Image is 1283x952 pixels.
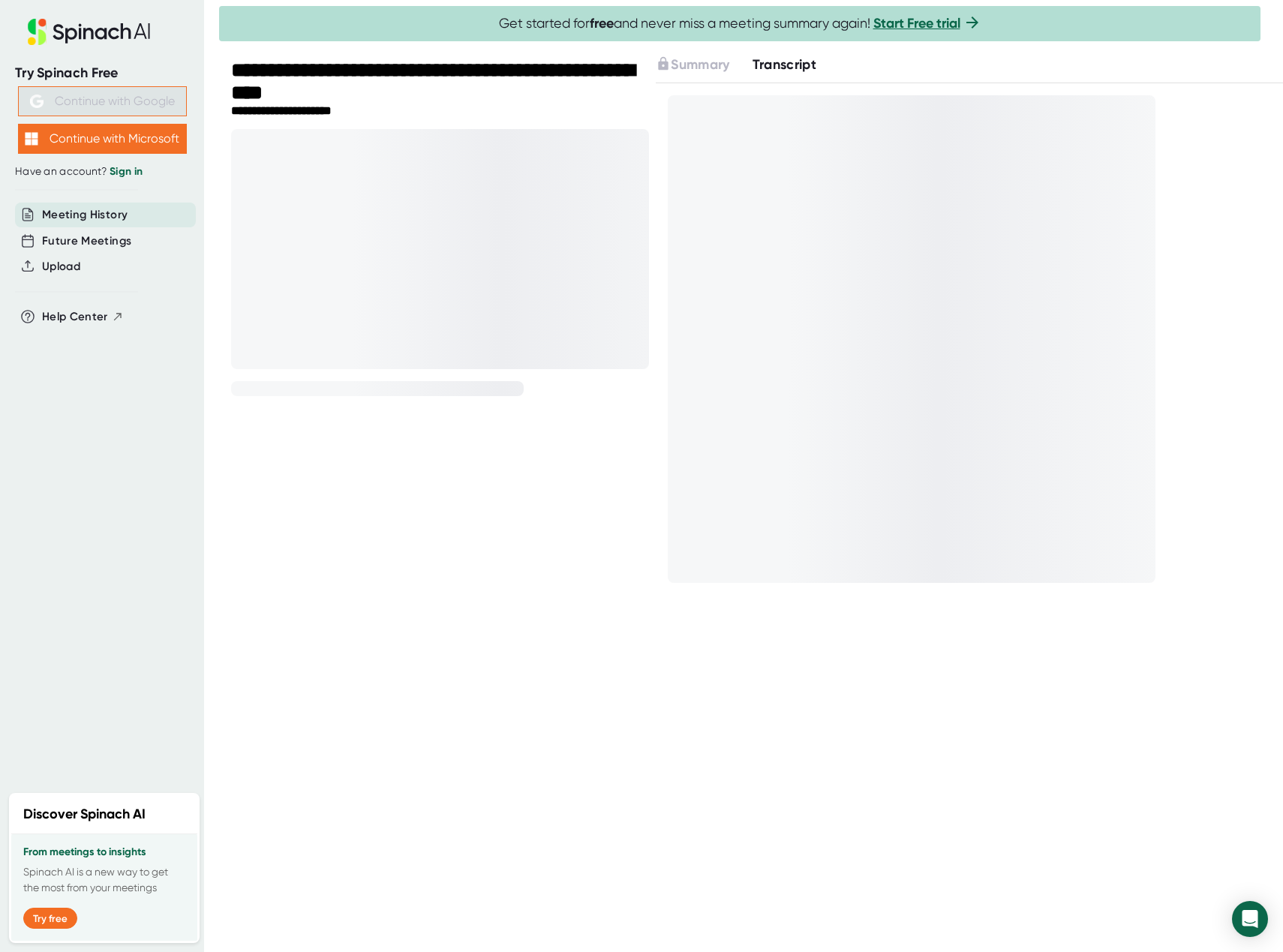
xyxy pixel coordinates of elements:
span: Help Center [42,308,108,326]
a: Sign in [110,165,143,178]
button: Help Center [42,308,124,326]
a: Start Free trial [873,15,960,32]
span: Summary [671,56,729,73]
button: Future Meetings [42,233,131,250]
button: Upload [42,258,80,275]
img: Aehbyd4JwY73AAAAAElFTkSuQmCC [30,95,44,108]
button: Transcript [753,55,817,75]
button: Continue with Microsoft [18,124,187,154]
p: Spinach AI is a new way to get the most from your meetings [23,864,185,896]
h3: From meetings to insights [23,846,185,858]
div: Upgrade to access [656,55,752,75]
div: Have an account? [15,165,189,179]
button: Meeting History [42,206,128,224]
button: Try free [23,908,77,929]
b: free [590,15,614,32]
span: Get started for and never miss a meeting summary again! [499,15,981,32]
h2: Discover Spinach AI [23,804,146,824]
div: Open Intercom Messenger [1232,901,1268,937]
button: Continue with Google [18,86,187,116]
button: Summary [656,55,729,75]
span: Transcript [753,56,817,73]
div: Try Spinach Free [15,65,189,82]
